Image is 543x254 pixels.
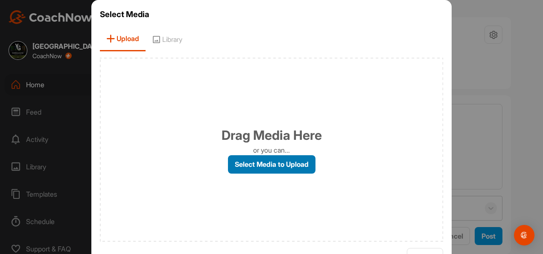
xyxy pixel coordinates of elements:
div: Open Intercom Messenger [514,225,534,245]
p: or you can... [253,145,290,155]
h1: Drag Media Here [222,126,322,145]
span: Upload [100,27,146,51]
span: Library [146,27,189,51]
h3: Select Media [100,9,443,21]
label: Select Media to Upload [228,155,315,174]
